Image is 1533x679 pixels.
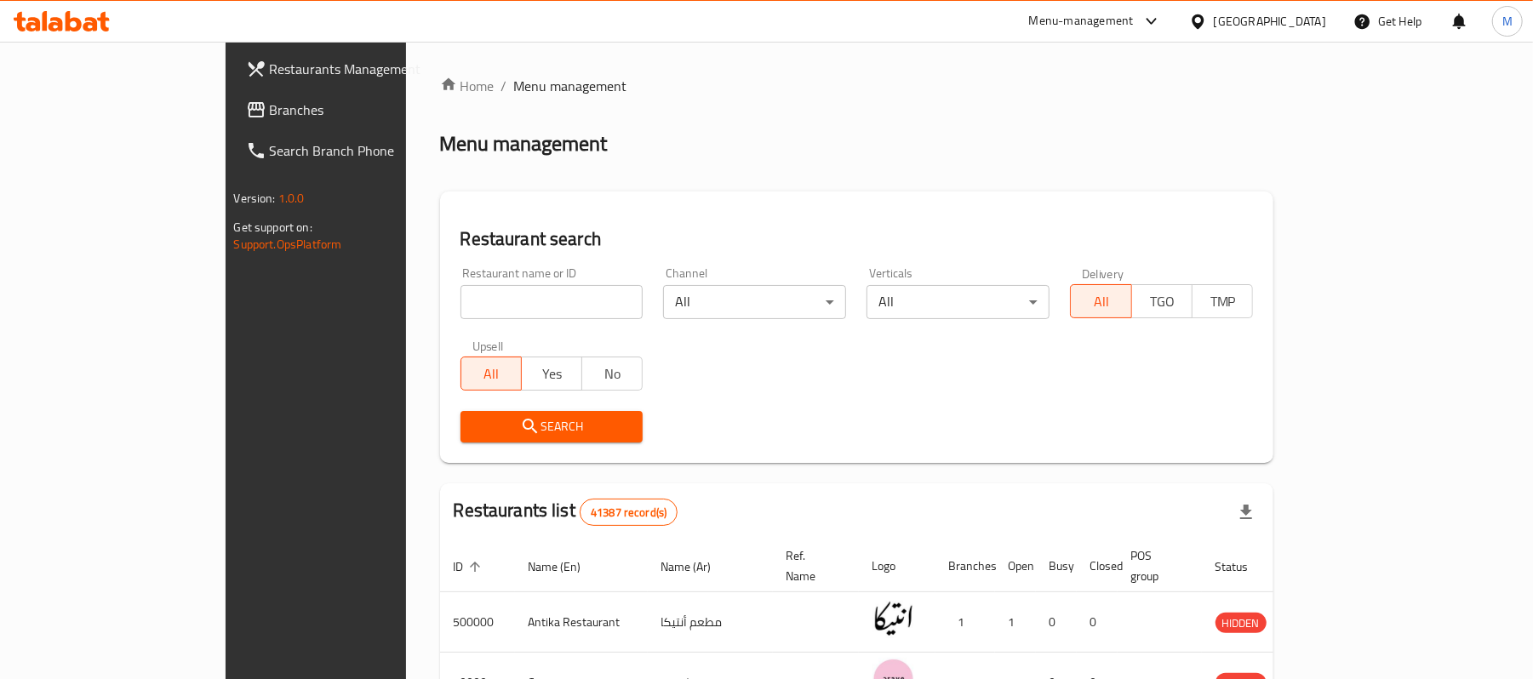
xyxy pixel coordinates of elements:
[589,362,636,386] span: No
[514,76,627,96] span: Menu management
[1036,592,1077,653] td: 0
[1036,540,1077,592] th: Busy
[474,416,630,437] span: Search
[454,556,486,577] span: ID
[460,357,522,391] button: All
[529,362,575,386] span: Yes
[1029,11,1134,31] div: Menu-management
[1199,289,1246,314] span: TMP
[1077,540,1118,592] th: Closed
[1216,556,1271,577] span: Status
[872,597,915,640] img: Antika Restaurant
[1226,492,1267,533] div: Export file
[232,48,482,89] a: Restaurants Management
[501,76,507,96] li: /
[232,89,482,130] a: Branches
[515,592,648,653] td: Antika Restaurant
[663,285,846,319] div: All
[581,357,643,391] button: No
[234,233,342,255] a: Support.OpsPlatform
[1082,267,1124,279] label: Delivery
[460,411,644,442] button: Search
[529,556,603,577] span: Name (En)
[1192,284,1253,318] button: TMP
[472,339,504,351] label: Upsell
[1070,284,1131,318] button: All
[270,59,468,79] span: Restaurants Management
[867,285,1050,319] div: All
[580,499,678,526] div: Total records count
[1216,613,1267,633] div: HIDDEN
[1131,545,1181,586] span: POS group
[270,140,468,161] span: Search Branch Phone
[440,130,608,157] h2: Menu management
[995,540,1036,592] th: Open
[1078,289,1124,314] span: All
[270,100,468,120] span: Branches
[440,76,1274,96] nav: breadcrumb
[460,285,644,319] input: Search for restaurant name or ID..
[1139,289,1186,314] span: TGO
[1502,12,1513,31] span: M
[468,362,515,386] span: All
[995,592,1036,653] td: 1
[278,187,305,209] span: 1.0.0
[454,498,678,526] h2: Restaurants list
[1216,613,1267,633] span: HIDDEN
[1131,284,1193,318] button: TGO
[581,505,677,521] span: 41387 record(s)
[661,556,734,577] span: Name (Ar)
[859,540,935,592] th: Logo
[1214,12,1326,31] div: [GEOGRAPHIC_DATA]
[232,130,482,171] a: Search Branch Phone
[460,226,1254,252] h2: Restaurant search
[935,540,995,592] th: Branches
[521,357,582,391] button: Yes
[1077,592,1118,653] td: 0
[234,216,312,238] span: Get support on:
[935,592,995,653] td: 1
[787,545,838,586] span: Ref. Name
[648,592,773,653] td: مطعم أنتيكا
[234,187,276,209] span: Version:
